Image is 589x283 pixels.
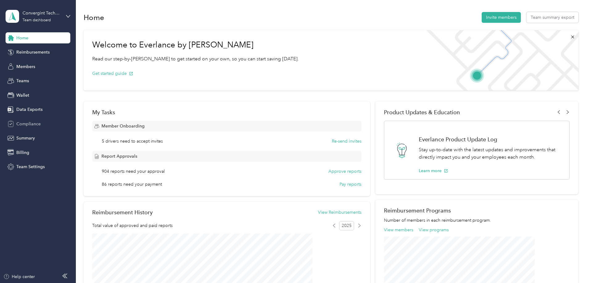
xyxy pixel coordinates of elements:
h1: Welcome to Everlance by [PERSON_NAME] [92,40,299,50]
span: Wallet [16,92,29,99]
span: Summary [16,135,35,141]
span: Data Exports [16,106,43,113]
span: Product Updates & Education [384,109,460,115]
button: Invite members [482,12,521,23]
span: Team Settings [16,164,45,170]
h1: Everlance Product Update Log [419,136,563,143]
p: Stay up-to-date with the latest updates and improvements that directly impact you and your employ... [419,146,563,161]
button: Help center [3,273,35,280]
h2: Reimbursement Programs [384,207,570,214]
button: Re-send invites [332,138,361,144]
button: Learn more [419,168,448,174]
button: Approve reports [328,168,361,175]
span: Reimbursements [16,49,50,55]
span: Total value of approved and paid reports [92,222,173,229]
p: Number of members in each reimbursement program. [384,217,570,224]
button: View members [384,227,413,233]
span: Members [16,63,35,70]
h2: Reimbursement History [92,209,153,216]
button: View Reimbursements [318,209,361,216]
iframe: Everlance-gr Chat Button Frame [554,249,589,283]
span: 904 reports need your approval [102,168,165,175]
div: My Tasks [92,109,361,115]
span: Home [16,35,28,41]
span: 86 reports need your payment [102,181,162,188]
span: 5 drivers need to accept invites [102,138,163,144]
span: Member Onboarding [101,123,145,129]
span: Teams [16,78,29,84]
h1: Home [84,14,104,21]
button: View programs [419,227,449,233]
span: Report Approvals [101,153,137,160]
span: Compliance [16,121,41,127]
p: Read our step-by-[PERSON_NAME] to get started on your own, so you can start saving [DATE]. [92,55,299,63]
img: Welcome to everlance [420,30,578,91]
div: Team dashboard [23,18,51,22]
button: Get started guide [92,70,133,77]
button: Team summary export [526,12,579,23]
span: 2025 [339,221,354,230]
div: Convergint Technologies [23,10,61,16]
button: Pay reports [340,181,361,188]
span: Billing [16,149,29,156]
